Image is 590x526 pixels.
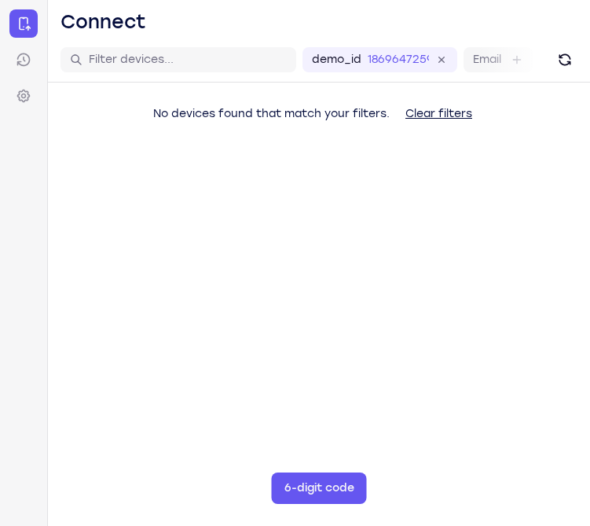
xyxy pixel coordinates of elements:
a: Settings [9,82,38,110]
button: 6-digit code [272,473,367,504]
label: Email [473,52,501,68]
a: Connect [9,9,38,38]
button: Refresh [552,47,577,72]
span: No devices found that match your filters. [153,107,390,120]
h1: Connect [60,9,146,35]
a: Sessions [9,46,38,74]
button: Clear filters [393,98,485,130]
input: Filter devices... [89,52,287,68]
label: demo_id [312,52,361,68]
